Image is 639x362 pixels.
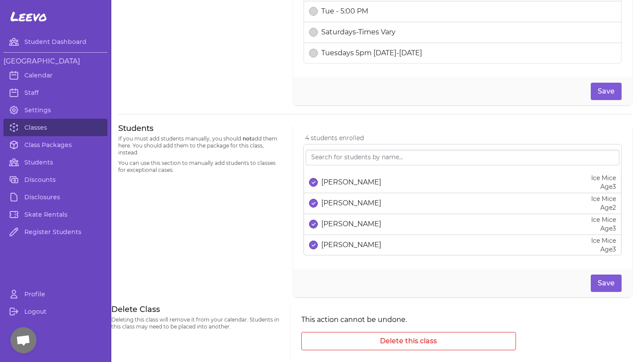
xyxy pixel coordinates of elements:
[591,83,622,100] button: Save
[306,150,619,165] input: Search for students by name...
[591,245,616,254] p: Age 3
[591,224,616,233] p: Age 3
[3,101,107,119] a: Settings
[321,198,381,208] p: [PERSON_NAME]
[309,28,318,37] button: select date
[10,9,47,24] span: Leevo
[3,285,107,303] a: Profile
[118,123,283,134] h3: Students
[3,136,107,154] a: Class Packages
[591,194,616,203] p: Ice Mice
[321,240,381,250] p: [PERSON_NAME]
[309,220,318,228] button: select date
[3,303,107,320] a: Logout
[305,134,622,142] p: 4 students enrolled
[591,275,622,292] button: Save
[591,182,616,191] p: Age 3
[10,327,37,353] a: Open chat
[321,6,368,17] p: Tue - 5:00 PM
[321,177,381,188] p: [PERSON_NAME]
[3,33,107,50] a: Student Dashboard
[591,203,616,212] p: Age 2
[591,236,616,245] p: Ice Mice
[309,241,318,249] button: select date
[3,188,107,206] a: Disclosures
[111,304,280,315] h3: Delete Class
[591,174,616,182] p: Ice Mice
[321,48,422,58] p: Tuesdays 5pm [DATE]-[DATE]
[3,171,107,188] a: Discounts
[591,215,616,224] p: Ice Mice
[3,67,107,84] a: Calendar
[118,160,283,174] p: You can use this section to manually add students to classes for exceptional cases.
[309,49,318,57] button: select date
[3,119,107,136] a: Classes
[321,219,381,229] p: [PERSON_NAME]
[3,154,107,171] a: Students
[243,135,252,142] span: not
[309,178,318,187] button: select date
[309,7,318,16] button: select date
[118,135,283,156] p: If you must add students manually, you should add them here. You should add them to the package f...
[321,27,396,37] p: Saturdays-Times Vary
[3,84,107,101] a: Staff
[301,315,516,325] p: This action cannot be undone.
[3,223,107,241] a: Register Students
[3,56,107,67] h3: [GEOGRAPHIC_DATA]
[309,199,318,208] button: select date
[111,316,280,330] p: Deleting this class will remove it from your calendar. Students in this class may need to be plac...
[301,332,516,350] button: Delete this class
[3,206,107,223] a: Skate Rentals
